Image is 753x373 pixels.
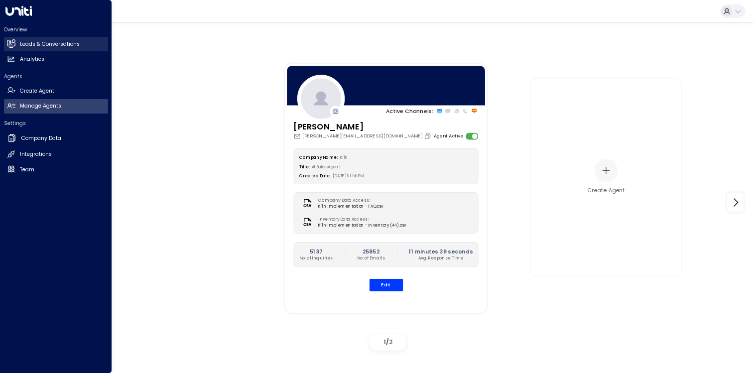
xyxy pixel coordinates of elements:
span: 1 [383,338,386,346]
button: Copy [424,132,433,139]
a: Manage Agents [4,99,108,114]
h2: Team [20,166,34,174]
h2: Create Agent [20,87,54,95]
h2: Company Data [21,134,61,142]
label: Company Data Access: [318,198,379,204]
a: Create Agent [4,84,108,98]
span: Kiln Implementation - FAQ.csv [318,204,383,210]
div: [PERSON_NAME][EMAIL_ADDRESS][DOMAIN_NAME] [293,132,433,139]
h2: Analytics [20,55,44,63]
h3: [PERSON_NAME] [293,121,433,132]
label: Title: [299,164,310,169]
span: [DATE] 01:55 PM [333,173,365,179]
label: Created Date: [299,173,331,179]
label: Agent Active [433,132,463,139]
h2: 5137 [299,248,333,255]
h2: Overview [4,26,108,33]
h2: 25852 [357,248,385,255]
p: Active Channels: [386,107,433,115]
a: Analytics [4,52,108,67]
button: Edit [369,279,403,291]
label: Company Name: [299,154,338,160]
span: Kiln [340,154,348,160]
a: Team [4,162,108,177]
h2: Manage Agents [20,102,61,110]
h2: Agents [4,73,108,80]
h2: Settings [4,120,108,127]
p: Avg. Response Time [409,255,473,261]
p: No. of Inquiries [299,255,333,261]
span: 2 [389,338,392,346]
div: / [369,334,406,351]
a: Leads & Conversations [4,37,108,51]
a: Integrations [4,147,108,162]
h2: Leads & Conversations [20,40,80,48]
h2: Integrations [20,150,52,158]
span: Kiln Implementation - Inventory (44).csv [318,223,405,229]
label: Inventory Data Access: [318,217,402,223]
h2: 11 minutes 39 seconds [409,248,473,255]
span: AI Sales Agent [311,164,341,169]
div: Create Agent [588,187,625,195]
p: No. of Emails [357,255,385,261]
a: Company Data [4,130,108,146]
